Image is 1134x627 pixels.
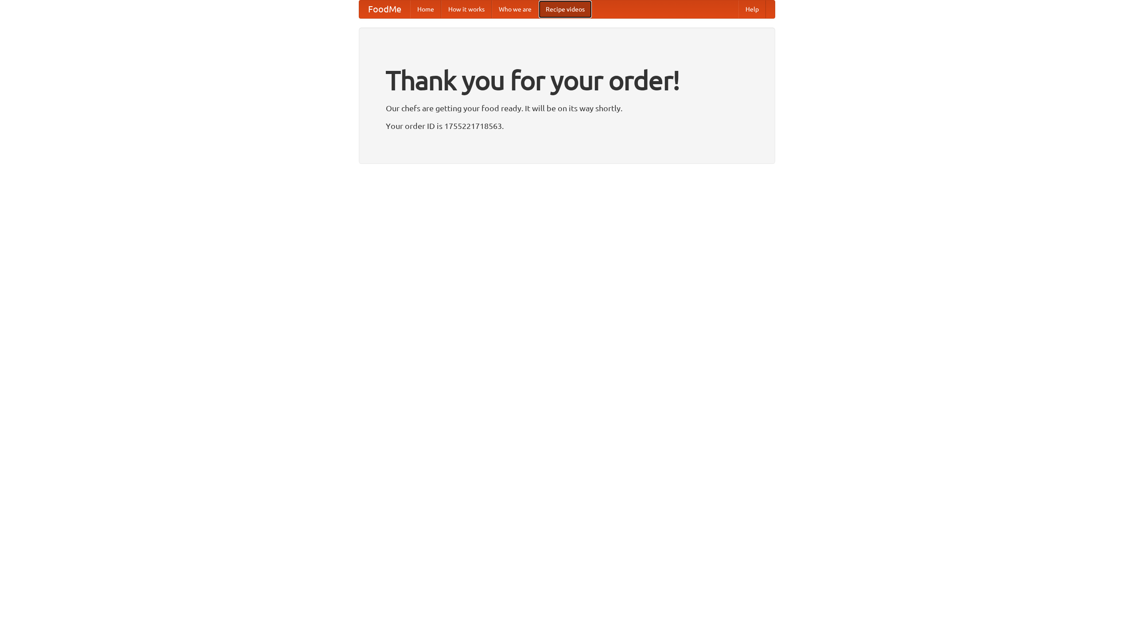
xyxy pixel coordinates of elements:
p: Your order ID is 1755221718563. [386,119,748,132]
a: Help [738,0,766,18]
a: Recipe videos [539,0,592,18]
p: Our chefs are getting your food ready. It will be on its way shortly. [386,101,748,115]
a: FoodMe [359,0,410,18]
a: Home [410,0,441,18]
a: Who we are [492,0,539,18]
h1: Thank you for your order! [386,59,748,101]
a: How it works [441,0,492,18]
